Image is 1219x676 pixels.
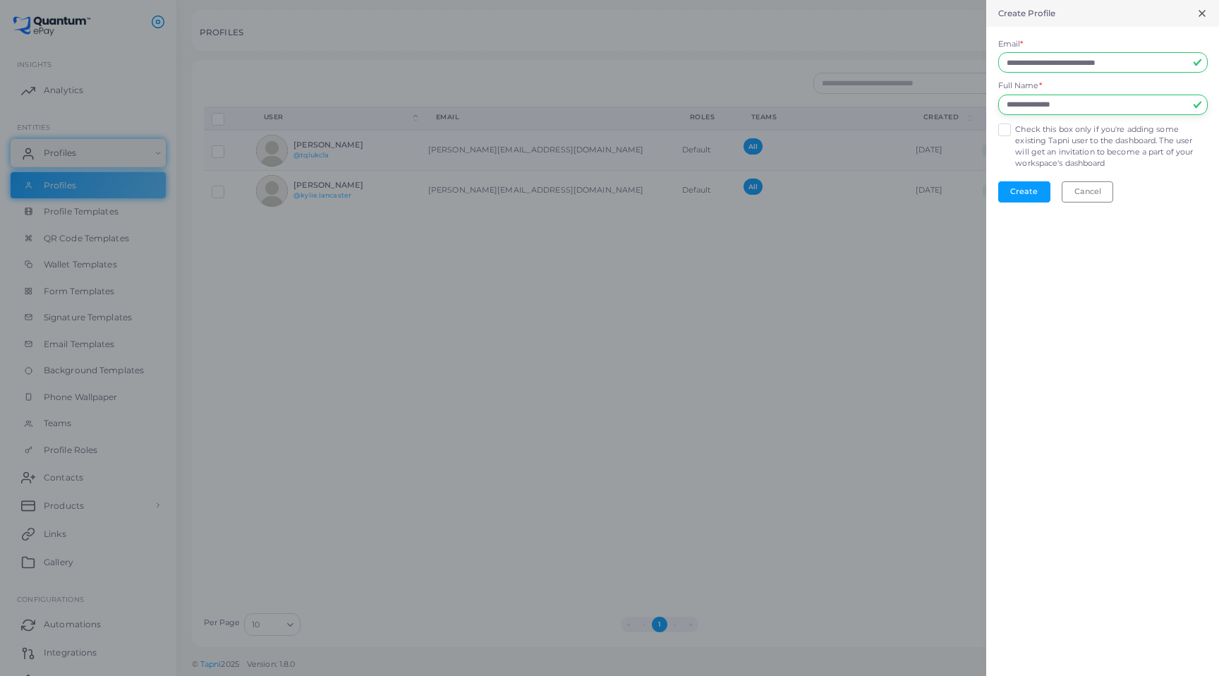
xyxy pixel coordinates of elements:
[998,181,1050,203] button: Create
[998,39,1024,50] label: Email
[1062,181,1113,203] button: Cancel
[998,80,1042,92] label: Full Name
[1015,124,1207,169] label: Check this box only if you're adding some existing Tapni user to the dashboard. The user will get...
[998,8,1056,18] h5: Create Profile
